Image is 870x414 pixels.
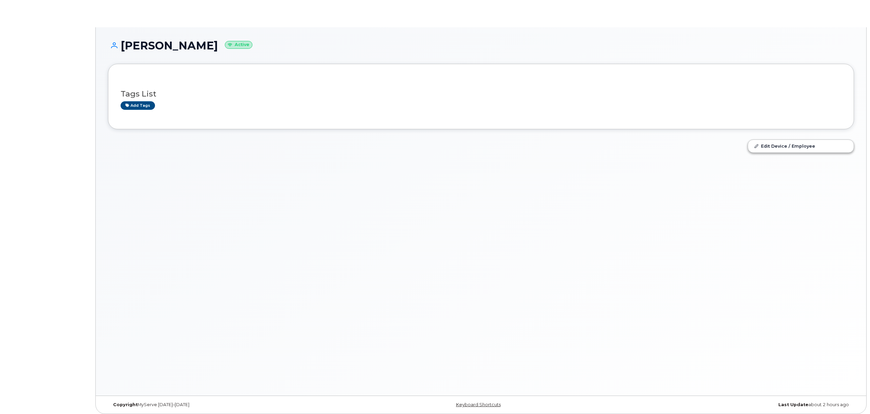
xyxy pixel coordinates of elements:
[605,402,854,408] div: about 2 hours ago
[113,402,138,407] strong: Copyright
[108,402,357,408] div: MyServe [DATE]–[DATE]
[225,41,252,49] small: Active
[748,140,854,152] a: Edit Device / Employee
[121,101,155,110] a: Add tags
[121,90,841,98] h3: Tags List
[108,40,854,51] h1: [PERSON_NAME]
[778,402,808,407] strong: Last Update
[456,402,501,407] a: Keyboard Shortcuts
